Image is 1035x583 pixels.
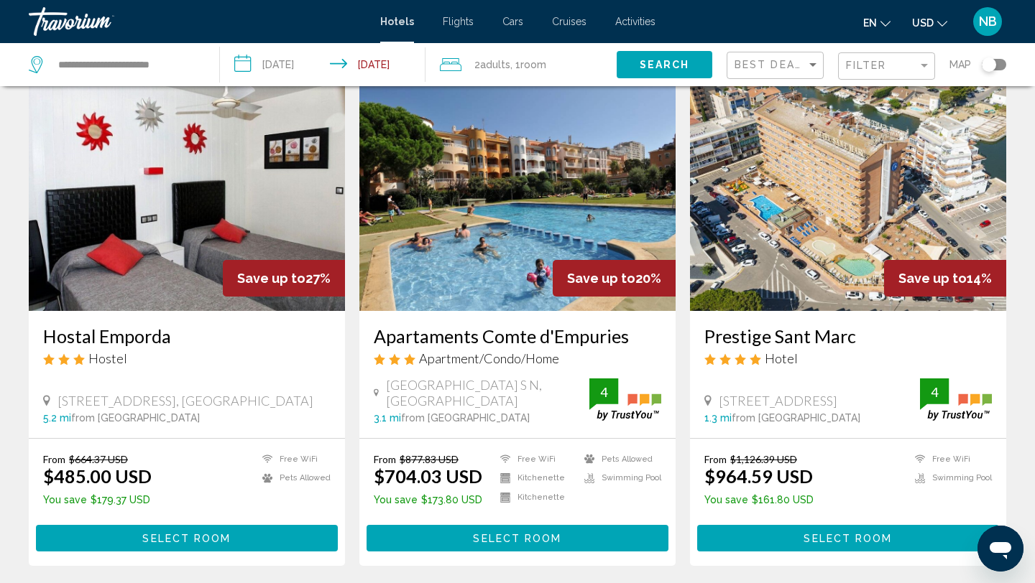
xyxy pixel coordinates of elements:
[704,412,732,424] span: 1.3 mi
[480,59,510,70] span: Adults
[979,14,997,29] span: NB
[43,453,65,465] span: From
[71,412,200,424] span: from [GEOGRAPHIC_DATA]
[704,453,727,465] span: From
[765,350,798,366] span: Hotel
[43,465,152,487] ins: $485.00 USD
[912,12,947,33] button: Change currency
[367,528,668,544] a: Select Room
[640,60,690,71] span: Search
[374,465,482,487] ins: $704.03 USD
[29,7,366,36] a: Travorium
[43,325,331,347] a: Hostal Emporda
[838,52,935,81] button: Filter
[36,528,338,544] a: Select Room
[43,412,71,424] span: 5.2 mi
[400,453,459,465] del: $877.83 USD
[898,271,967,286] span: Save up to
[567,271,635,286] span: Save up to
[474,55,510,75] span: 2
[863,12,891,33] button: Change language
[493,491,577,503] li: Kitchenette
[473,533,561,544] span: Select Room
[69,453,128,465] del: $664.37 USD
[359,81,676,311] img: Hotel image
[386,377,589,409] span: [GEOGRAPHIC_DATA] S N, [GEOGRAPHIC_DATA]
[735,59,810,70] span: Best Deals
[374,453,396,465] span: From
[401,412,530,424] span: from [GEOGRAPHIC_DATA]
[735,60,819,72] mat-select: Sort by
[971,58,1006,71] button: Toggle map
[43,350,331,366] div: 3 star Hostel
[949,55,971,75] span: Map
[374,325,661,347] a: Apartaments Comte d'Empuries
[223,260,345,297] div: 27%
[374,494,482,505] p: $173.80 USD
[29,81,345,311] img: Hotel image
[374,412,401,424] span: 3.1 mi
[553,260,676,297] div: 20%
[719,393,837,409] span: [STREET_ADDRESS]
[912,17,934,29] span: USD
[255,453,331,465] li: Free WiFi
[697,528,999,544] a: Select Room
[36,525,338,551] button: Select Room
[704,325,992,347] a: Prestige Sant Marc
[690,81,1006,311] img: Hotel image
[425,43,617,86] button: Travelers: 2 adults, 0 children
[704,465,813,487] ins: $964.59 USD
[884,260,1006,297] div: 14%
[920,378,992,421] img: trustyou-badge.svg
[846,60,887,71] span: Filter
[43,494,152,505] p: $179.37 USD
[57,393,313,409] span: [STREET_ADDRESS], [GEOGRAPHIC_DATA]
[502,16,523,27] a: Cars
[142,533,231,544] span: Select Room
[697,525,999,551] button: Select Room
[367,525,668,551] button: Select Room
[443,16,474,27] a: Flights
[510,55,546,75] span: , 1
[920,383,949,401] div: 4
[804,533,892,544] span: Select Room
[493,472,577,485] li: Kitchenette
[237,271,305,286] span: Save up to
[908,453,992,465] li: Free WiFi
[589,383,618,401] div: 4
[520,59,546,70] span: Room
[969,6,1006,37] button: User Menu
[380,16,414,27] a: Hotels
[704,494,814,505] p: $161.80 USD
[977,526,1023,572] iframe: Bouton de lancement de la fenêtre de messagerie
[615,16,655,27] a: Activities
[730,453,797,465] del: $1,126.39 USD
[908,472,992,485] li: Swimming Pool
[552,16,586,27] a: Cruises
[617,51,712,78] button: Search
[589,378,661,421] img: trustyou-badge.svg
[732,412,860,424] span: from [GEOGRAPHIC_DATA]
[43,494,87,505] span: You save
[220,43,425,86] button: Check-in date: Sep 4, 2025 Check-out date: Sep 11, 2025
[374,494,418,505] span: You save
[704,494,748,505] span: You save
[493,453,577,465] li: Free WiFi
[419,350,559,366] span: Apartment/Condo/Home
[88,350,127,366] span: Hostel
[704,350,992,366] div: 4 star Hotel
[374,350,661,366] div: 3 star Apartment
[577,472,661,485] li: Swimming Pool
[577,453,661,465] li: Pets Allowed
